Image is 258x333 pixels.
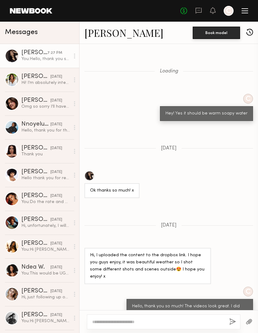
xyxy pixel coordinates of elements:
[21,288,50,294] div: [PERSON_NAME]
[21,217,50,223] div: [PERSON_NAME]
[50,265,62,270] div: [DATE]
[5,29,38,36] span: Messages
[193,27,240,39] button: Book model
[161,223,177,228] span: [DATE]
[160,69,178,74] span: Loading
[21,50,47,56] div: [PERSON_NAME]
[21,56,70,62] div: You: Hello, thank you so much! I have removed the videos I told you to redo before from the updat...
[21,318,70,324] div: You: Hi [PERSON_NAME]! Are you interested in making video content for an e-commerce brand? Our br...
[21,312,50,318] div: [PERSON_NAME]
[50,217,62,223] div: [DATE]
[21,264,50,270] div: Ndea W.
[21,80,70,86] div: Hi! I’m absolutely interested and do quite a bit of UGC work. However $500 for 10 videos is a bit...
[50,312,62,318] div: [DATE]
[21,175,70,181] div: Hello thank you for responding I should have all my videos done [DATE].
[50,98,62,104] div: [DATE]
[21,145,50,151] div: [PERSON_NAME]
[21,294,70,300] div: Hi, just following up on this. Thanks, Eshaana
[21,240,50,247] div: [PERSON_NAME]
[50,241,62,247] div: [DATE]
[21,104,70,110] div: Omg so sorry I’ll have it to you by [DATE]
[21,121,50,128] div: Nnoyelum A.
[50,288,62,294] div: [DATE]
[50,122,62,128] div: [DATE]
[84,26,163,39] a: [PERSON_NAME]
[50,145,62,151] div: [DATE]
[90,252,205,280] div: Hi, I uploaded the content to the dropbox link. I hope you guys enjoy, it was beautiful weather s...
[166,110,247,117] div: Hey! Yes it should be warm soapy water
[21,199,70,205] div: You: Do the rate and deliverables sound good to you?
[50,169,62,175] div: [DATE]
[50,74,62,80] div: [DATE]
[21,270,70,276] div: You: This would be UGC by the way
[90,187,134,194] div: Ok thanks so much! x
[21,97,50,104] div: [PERSON_NAME]
[21,151,70,157] div: Thank you
[21,223,70,229] div: Hi, unfortunately, I will have to pass, thank you so much
[224,6,234,16] a: C
[50,193,62,199] div: [DATE]
[21,74,50,80] div: [PERSON_NAME]
[21,169,50,175] div: [PERSON_NAME]
[21,128,70,133] div: Hello, thank you for the corrections I have created new videos.
[161,146,177,151] span: [DATE]
[21,247,70,253] div: You: Hi [PERSON_NAME]! Are you interested in making UGC video content for an e-commerce brand? Ou...
[47,50,62,56] div: 7:27 PM
[193,30,240,35] a: Book model
[21,193,50,199] div: [PERSON_NAME]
